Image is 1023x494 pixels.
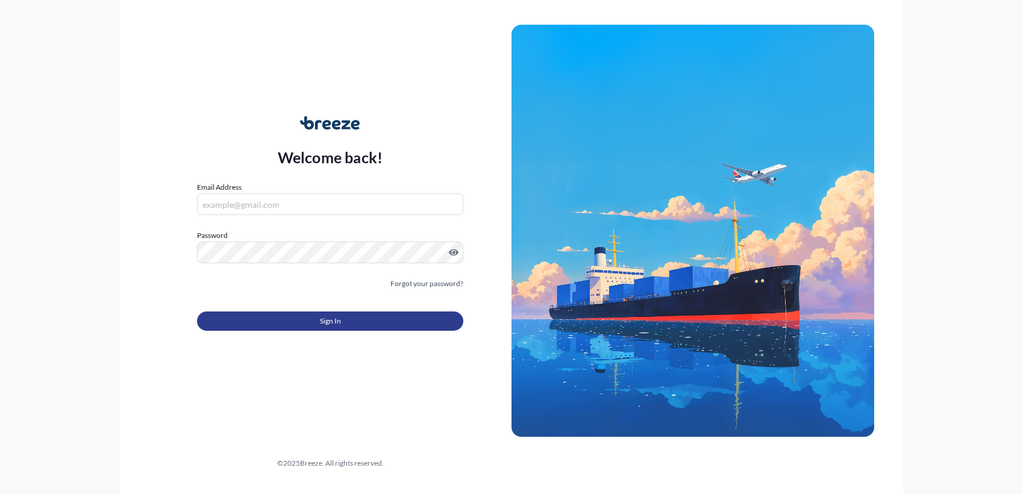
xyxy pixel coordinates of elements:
[511,25,874,437] img: Ship illustration
[278,148,383,167] p: Welcome back!
[197,311,463,331] button: Sign In
[197,193,463,215] input: example@gmail.com
[390,278,463,290] a: Forgot your password?
[197,181,242,193] label: Email Address
[320,315,341,327] span: Sign In
[149,457,511,469] div: © 2025 Breeze. All rights reserved.
[197,230,463,242] label: Password
[449,248,458,257] button: Show password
